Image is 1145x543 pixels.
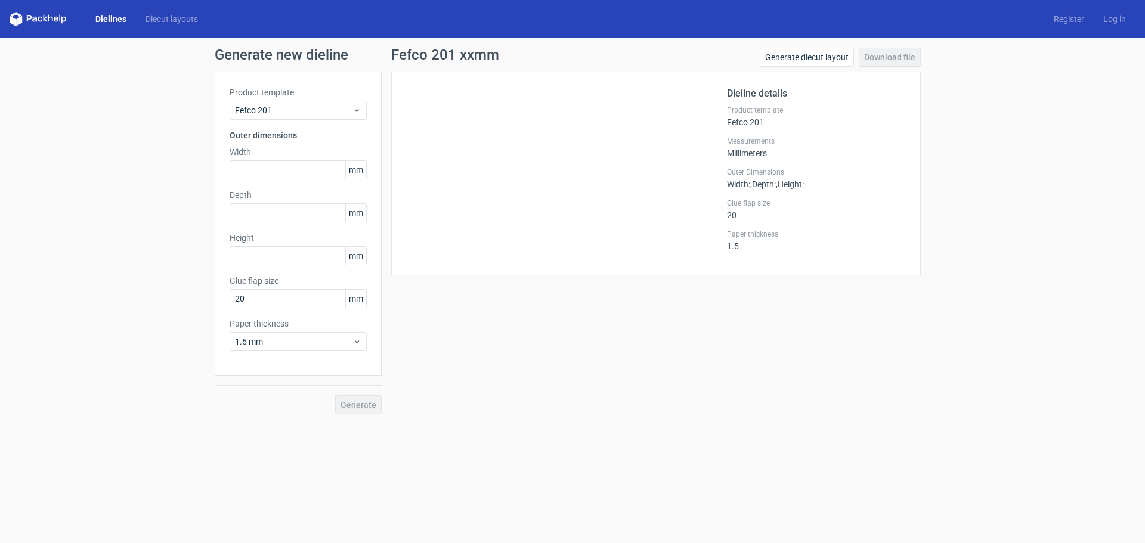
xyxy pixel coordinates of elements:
a: Log in [1094,13,1135,25]
h3: Outer dimensions [230,129,367,141]
div: Fefco 201 [727,106,906,127]
h1: Generate new dieline [215,48,930,62]
span: mm [345,204,366,222]
label: Paper thickness [230,318,367,330]
span: mm [345,290,366,308]
a: Register [1044,13,1094,25]
label: Paper thickness [727,229,906,239]
a: Dielines [86,13,136,25]
h1: Fefco 201 xxmm [391,48,499,62]
span: Fefco 201 [235,104,352,116]
span: mm [345,161,366,179]
span: Width : [727,179,750,189]
label: Glue flap size [727,198,906,208]
a: Generate diecut layout [760,48,854,67]
span: 1.5 mm [235,336,352,347]
label: Glue flap size [230,275,367,287]
h2: Dieline details [727,86,906,101]
label: Height [230,232,367,244]
span: mm [345,247,366,265]
label: Outer Dimensions [727,167,906,177]
span: , Height : [776,179,804,189]
label: Width [230,146,367,158]
label: Measurements [727,136,906,146]
div: Millimeters [727,136,906,158]
div: 1.5 [727,229,906,251]
label: Depth [230,189,367,201]
label: Product template [727,106,906,115]
div: 20 [727,198,906,220]
label: Product template [230,86,367,98]
a: Diecut layouts [136,13,208,25]
span: , Depth : [750,179,776,189]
